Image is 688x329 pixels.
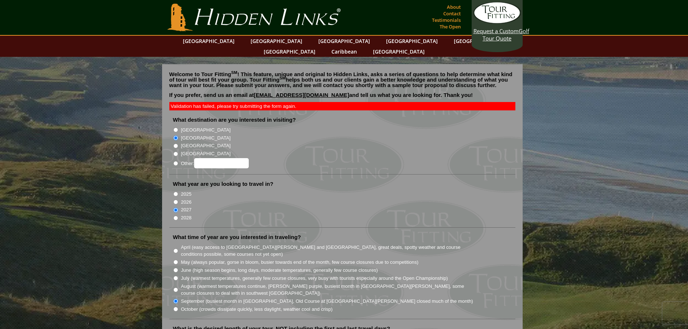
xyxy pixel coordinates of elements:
[181,214,192,222] label: 2028
[445,2,463,12] a: About
[169,92,515,103] p: If you prefer, send us an email at and tell us what you are looking for. Thank you!
[173,234,301,241] label: What time of year are you interested in traveling?
[169,71,515,88] p: Welcome to Tour Fitting ! This feature, unique and original to Hidden Links, asks a series of que...
[260,46,319,57] a: [GEOGRAPHIC_DATA]
[369,46,428,57] a: [GEOGRAPHIC_DATA]
[169,102,515,110] div: Validation has failed, please try submitting the form again.
[179,36,238,46] a: [GEOGRAPHIC_DATA]
[181,142,231,149] label: [GEOGRAPHIC_DATA]
[181,199,192,206] label: 2026
[231,70,237,75] sup: SM
[173,116,296,124] label: What destination are you interested in visiting?
[328,46,361,57] a: Caribbean
[450,36,509,46] a: [GEOGRAPHIC_DATA]
[181,191,192,198] label: 2025
[438,21,463,32] a: The Open
[382,36,441,46] a: [GEOGRAPHIC_DATA]
[430,15,463,25] a: Testimonials
[181,126,231,134] label: [GEOGRAPHIC_DATA]
[473,27,519,35] span: Request a Custom
[315,36,374,46] a: [GEOGRAPHIC_DATA]
[181,259,418,266] label: May (always popular, gorse in bloom, busier towards end of the month, few course closures due to ...
[254,92,349,98] a: [EMAIL_ADDRESS][DOMAIN_NAME]
[181,306,333,313] label: October (crowds dissipate quickly, less daylight, weather cool and crisp)
[194,158,249,168] input: Other:
[181,267,378,274] label: June (high season begins, long days, moderate temperatures, generally few course closures)
[181,134,231,142] label: [GEOGRAPHIC_DATA]
[181,206,192,214] label: 2027
[247,36,306,46] a: [GEOGRAPHIC_DATA]
[181,158,249,168] label: Other:
[181,275,448,282] label: July (warmest temperatures, generally few course closures, very busy with tourists especially aro...
[441,8,463,19] a: Contact
[181,150,231,157] label: [GEOGRAPHIC_DATA]
[181,244,474,258] label: April (easy access to [GEOGRAPHIC_DATA][PERSON_NAME] and [GEOGRAPHIC_DATA], great deals, spotty w...
[280,76,286,80] sup: SM
[473,2,521,42] a: Request a CustomGolf Tour Quote
[181,298,473,305] label: September (busiest month in [GEOGRAPHIC_DATA], Old Course at [GEOGRAPHIC_DATA][PERSON_NAME] close...
[181,283,474,297] label: August (warmest temperatures continue, [PERSON_NAME] purple, busiest month in [GEOGRAPHIC_DATA][P...
[173,180,274,188] label: What year are you looking to travel in?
